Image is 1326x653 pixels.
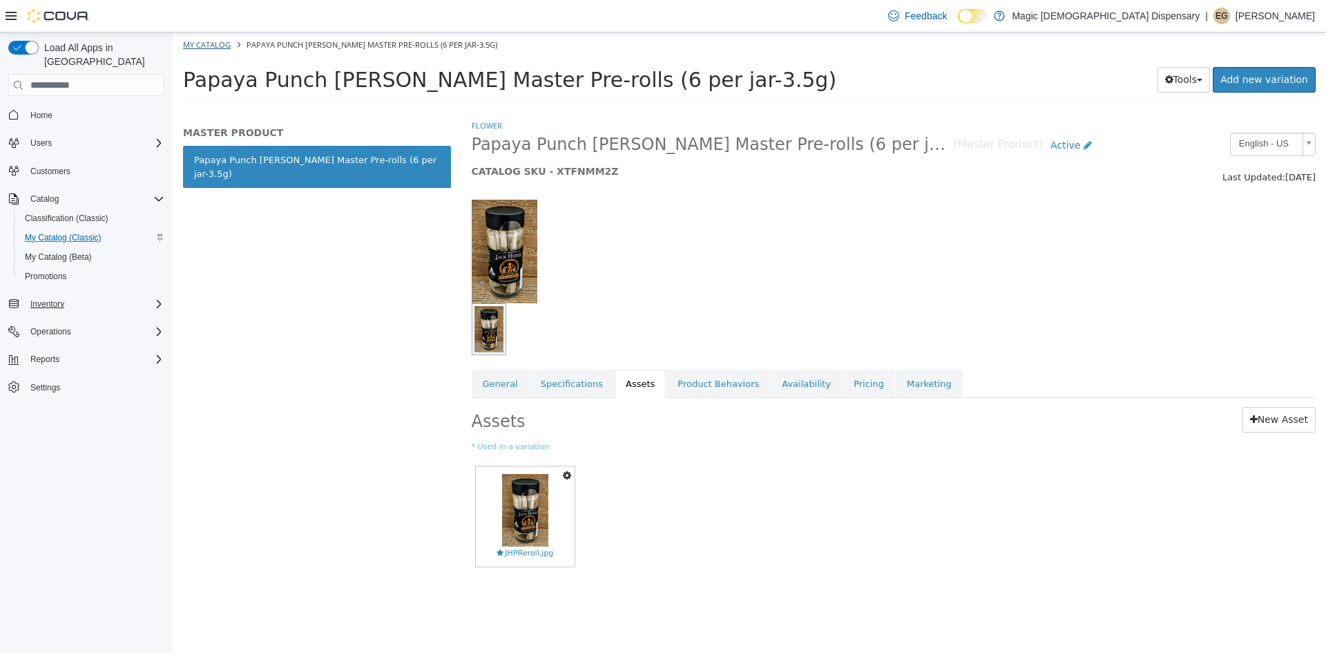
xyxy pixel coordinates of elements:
[25,163,76,180] a: Customers
[19,249,97,265] a: My Catalog (Beta)
[299,375,633,400] h2: Assets
[10,94,278,106] h5: MASTER PRODUCT
[74,7,325,17] span: Papaya Punch [PERSON_NAME] Master Pre-rolls (6 per jar-3.5g)
[10,7,58,17] a: My Catalog
[1012,8,1200,24] p: Magic [DEMOGRAPHIC_DATA] Dispensary
[19,268,164,285] span: Promotions
[25,213,108,224] span: Classification (Classic)
[25,107,58,124] a: Home
[19,229,164,246] span: My Catalog (Classic)
[25,191,64,207] button: Catalog
[19,229,107,246] a: My Catalog (Classic)
[25,232,102,243] span: My Catalog (Classic)
[1213,8,1230,24] div: Eduardo Gonzalez
[1058,101,1124,122] span: English - US
[1113,140,1143,150] span: [DATE]
[25,379,66,396] a: Settings
[25,323,77,340] button: Operations
[299,88,329,98] a: Flower
[781,107,871,118] small: [Master Product]
[670,337,722,366] a: Pricing
[985,35,1038,60] button: Tools
[1050,140,1113,150] span: Last Updated:
[28,9,90,23] img: Cova
[324,515,381,527] span: JHPReroll.jpg
[30,299,64,310] span: Inventory
[19,249,164,265] span: My Catalog (Beta)
[299,133,927,145] h5: CATALOG SKU - XTFNMM2Z
[3,104,170,124] button: Home
[3,294,170,314] button: Inventory
[958,23,959,24] span: Dark Mode
[14,209,170,228] button: Classification (Classic)
[39,41,164,68] span: Load All Apps in [GEOGRAPHIC_DATA]
[30,193,59,205] span: Catalog
[30,138,52,149] span: Users
[1215,8,1227,24] span: EG
[30,354,59,365] span: Reports
[299,102,781,123] span: Papaya Punch [PERSON_NAME] Master Pre-rolls (6 per jar-3.5g)
[30,382,60,393] span: Settings
[25,323,164,340] span: Operations
[3,161,170,181] button: Customers
[1070,375,1143,400] a: New Asset
[870,100,927,126] a: Active
[883,2,952,30] a: Feedback
[357,337,441,366] a: Specifications
[25,191,164,207] span: Catalog
[30,326,71,337] span: Operations
[8,99,164,433] nav: Complex example
[25,106,164,123] span: Home
[3,189,170,209] button: Catalog
[10,35,664,59] span: Papaya Punch [PERSON_NAME] Master Pre-rolls (6 per jar-3.5g)
[14,228,170,247] button: My Catalog (Classic)
[299,337,356,366] a: General
[10,113,278,155] a: Papaya Punch [PERSON_NAME] Master Pre-rolls (6 per jar-3.5g)
[329,442,376,514] img: JHPReroll.jpg
[723,337,790,366] a: Marketing
[14,247,170,267] button: My Catalog (Beta)
[3,322,170,341] button: Operations
[19,268,73,285] a: Promotions
[25,379,164,396] span: Settings
[303,434,402,534] a: JHPReroll.jpgJHPReroll.jpg
[1040,35,1143,60] a: Add new variation
[3,350,170,369] button: Reports
[494,337,597,366] a: Product Behaviors
[14,267,170,286] button: Promotions
[25,351,164,368] span: Reports
[25,162,164,180] span: Customers
[19,210,164,227] span: Classification (Classic)
[25,296,164,312] span: Inventory
[958,9,987,23] input: Dark Mode
[299,167,365,271] img: 150
[25,296,70,312] button: Inventory
[3,133,170,153] button: Users
[30,166,70,177] span: Customers
[878,107,907,118] span: Active
[442,337,493,366] a: Assets
[1236,8,1315,24] p: [PERSON_NAME]
[25,135,164,151] span: Users
[19,210,114,227] a: Classification (Classic)
[905,9,947,23] span: Feedback
[598,337,669,366] a: Availability
[25,271,67,282] span: Promotions
[3,377,170,397] button: Settings
[1205,8,1208,24] p: |
[25,135,57,151] button: Users
[25,252,92,263] span: My Catalog (Beta)
[299,409,1144,421] small: * Used in a variation
[1057,100,1143,124] a: English - US
[30,110,52,121] span: Home
[25,351,65,368] button: Reports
